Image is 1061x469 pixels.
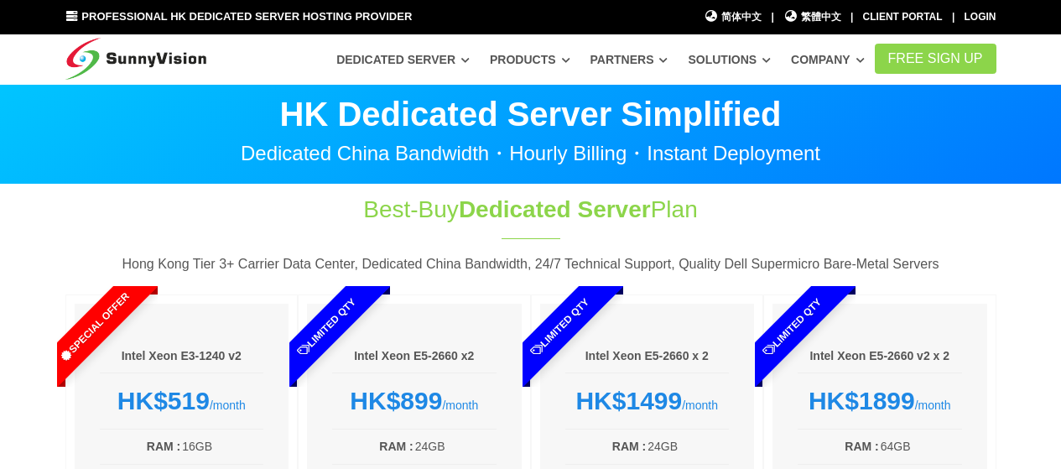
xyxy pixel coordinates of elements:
li: | [771,9,773,25]
h6: Intel Xeon E5-2660 x 2 [565,348,730,365]
td: 64GB [880,436,962,456]
a: FREE Sign Up [875,44,996,74]
a: 繁體中文 [783,9,841,25]
a: Solutions [688,44,771,75]
strong: HK$1499 [575,387,682,414]
li: | [952,9,954,25]
td: 24GB [414,436,497,456]
div: /month [798,386,962,416]
a: Dedicated Server [336,44,470,75]
span: Limited Qty [722,257,863,398]
span: Limited Qty [489,257,630,398]
b: RAM : [379,440,413,453]
p: Hong Kong Tier 3+ Carrier Data Center, Dedicated China Bandwidth, 24/7 Technical Support, Quality... [65,253,996,275]
h6: Intel Xeon E3-1240 v2 [100,348,264,365]
li: | [850,9,853,25]
h1: Best-Buy Plan [252,193,810,226]
a: Login [965,11,996,23]
a: Client Portal [863,11,943,23]
h6: Intel Xeon E5-2660 v2 x 2 [798,348,962,365]
a: Products [490,44,570,75]
strong: HK$519 [117,387,210,414]
span: Special Offer [23,257,164,398]
a: Company [791,44,865,75]
td: 24GB [647,436,729,456]
b: RAM : [845,440,878,453]
div: /month [565,386,730,416]
div: /month [332,386,497,416]
p: Dedicated China Bandwidth・Hourly Billing・Instant Deployment [65,143,996,164]
strong: HK$899 [350,387,442,414]
a: Partners [590,44,668,75]
b: RAM : [612,440,646,453]
b: RAM : [147,440,180,453]
p: HK Dedicated Server Simplified [65,97,996,131]
div: /month [100,386,264,416]
span: Limited Qty [257,257,398,398]
td: 16GB [181,436,263,456]
span: Professional HK Dedicated Server Hosting Provider [81,10,412,23]
span: Dedicated Server [459,196,651,222]
strong: HK$1899 [809,387,915,414]
a: 简体中文 [705,9,762,25]
h6: Intel Xeon E5-2660 x2 [332,348,497,365]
